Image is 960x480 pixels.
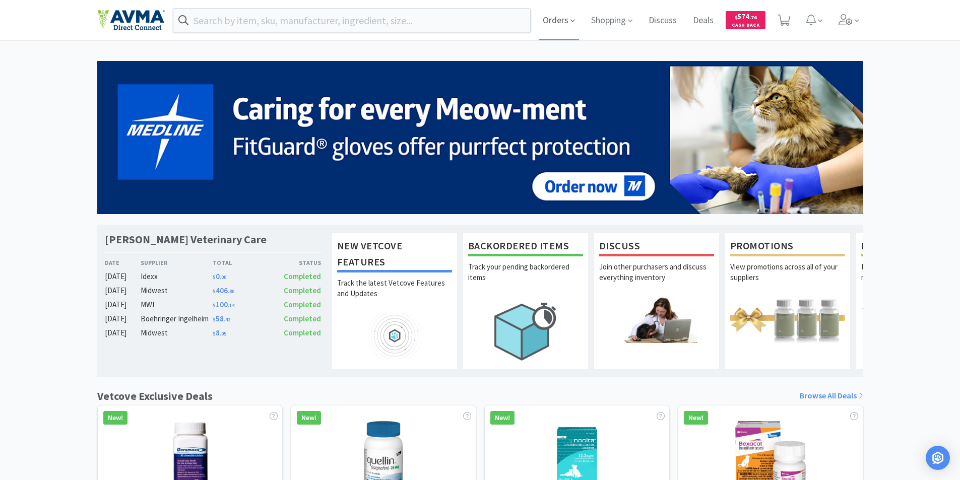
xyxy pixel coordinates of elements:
div: Status [267,258,322,267]
div: Supplier [141,258,213,267]
span: 406 [213,286,234,295]
p: Track the latest Vetcove Features and Updates [337,278,452,313]
h1: New Vetcove Features [337,238,452,272]
div: Midwest [141,327,213,339]
div: Idexx [141,270,213,283]
span: $ [735,14,737,21]
a: PromotionsView promotions across all of your suppliers [725,232,851,369]
div: [DATE] [105,327,141,339]
span: . 80 [228,288,234,295]
h1: [PERSON_NAME] Veterinary Care [105,232,267,247]
img: e4e33dab9f054f5782a47901c742baa9_102.png [97,10,165,31]
p: Track your pending backordered items [468,261,583,297]
img: hero_discuss.png [599,297,714,342]
div: Midwest [141,285,213,297]
span: 58 [213,314,230,323]
img: 5b85490d2c9a43ef9873369d65f5cc4c_481.png [97,61,863,214]
a: Browse All Deals [800,389,863,402]
div: Boehringer Ingelheim [141,313,213,325]
span: 574 [735,12,757,21]
div: [DATE] [105,299,141,311]
span: 100 [213,300,234,309]
div: Total [213,258,267,267]
a: $574.76Cash Back [726,7,765,34]
h1: Backordered Items [468,238,583,256]
h1: Vetcove Exclusive Deals [97,387,213,405]
img: hero_backorders.png [468,297,583,366]
p: View promotions across all of your suppliers [730,261,845,297]
div: [DATE] [105,270,141,283]
a: [DATE]Midwest$406.80Completed [105,285,322,297]
div: [DATE] [105,313,141,325]
span: 0 [213,271,226,281]
h1: Discuss [599,238,714,256]
a: Discuss [645,16,681,25]
div: MWI [141,299,213,311]
span: $ [213,288,216,295]
a: DiscussJoin other purchasers and discuss everything inventory [594,232,720,369]
a: [DATE]Idexx$0.00Completed [105,270,322,283]
a: [DATE]MWI$100.14Completed [105,299,322,311]
span: . 42 [224,316,230,323]
span: Completed [284,286,321,295]
span: $ [213,330,216,337]
a: Deals [689,16,718,25]
span: Completed [284,300,321,309]
div: [DATE] [105,285,141,297]
div: Open Intercom Messenger [926,446,950,470]
a: New Vetcove FeaturesTrack the latest Vetcove Features and Updates [332,232,458,369]
span: $ [213,316,216,323]
span: . 76 [749,14,757,21]
span: $ [213,302,216,309]
span: . 95 [220,330,226,337]
input: Search by item, sku, manufacturer, ingredient, size... [173,9,531,32]
a: [DATE]Boehringer Ingelheim$58.42Completed [105,313,322,325]
span: . 14 [228,302,234,309]
span: Cash Back [732,23,759,29]
div: Date [105,258,141,267]
img: hero_feature_roadmap.png [337,313,452,359]
span: $ [213,274,216,281]
a: [DATE]Midwest$8.95Completed [105,327,322,339]
span: Completed [284,328,321,337]
span: Completed [284,271,321,281]
span: 8 [213,328,226,337]
span: . 00 [220,274,226,281]
h1: Promotions [730,238,845,256]
p: Join other purchasers and discuss everything inventory [599,261,714,297]
span: Completed [284,314,321,323]
a: Backordered ItemsTrack your pending backordered items [463,232,589,369]
img: hero_promotions.png [730,297,845,342]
